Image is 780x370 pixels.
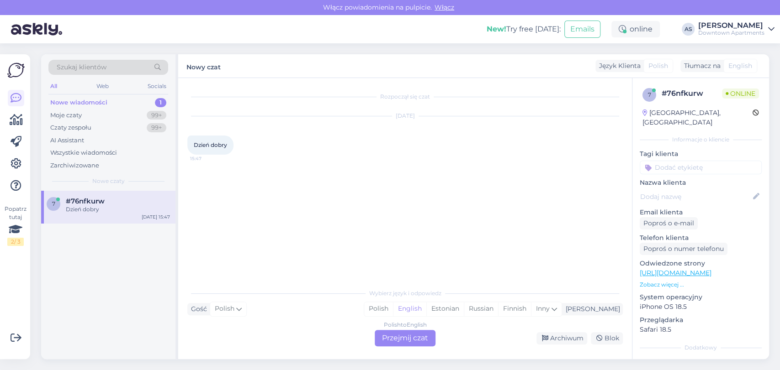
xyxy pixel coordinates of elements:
p: System operacyjny [640,292,762,302]
div: [PERSON_NAME] [562,304,620,314]
div: Tłumacz na [680,61,721,71]
span: English [728,61,752,71]
div: Polish to English [384,321,427,329]
div: 99+ [147,123,166,132]
div: Poproś o e-mail [640,217,698,229]
div: Informacje o kliencie [640,135,762,144]
div: [PERSON_NAME] [698,22,764,29]
input: Dodaj nazwę [640,192,751,202]
div: Przejmij czat [375,330,435,346]
span: Polish [648,61,668,71]
span: 7 [648,91,651,98]
span: 7 [52,200,55,207]
span: Nowe czaty [92,177,125,185]
div: # 76nfkurw [662,88,722,99]
div: online [611,21,660,37]
div: Finnish [498,302,531,316]
b: New! [487,25,506,33]
div: Archiwum [536,332,587,344]
div: 1 [155,98,166,107]
div: Moje czaty [50,111,82,120]
p: Notatki [640,357,762,367]
span: #76nfkurw [66,197,105,205]
div: Dodatkowy [640,344,762,352]
div: Język Klienta [595,61,641,71]
a: [PERSON_NAME]Downtown Apartments [698,22,775,36]
p: iPhone OS 18.5 [640,302,762,312]
div: Web [95,80,111,92]
span: Dzień dobry [194,141,227,148]
div: [DATE] 15:47 [142,214,170,220]
div: English [393,302,426,316]
div: Nowe wiadomości [50,98,107,107]
div: Poproś o numer telefonu [640,243,727,255]
div: Russian [464,302,498,316]
p: Tagi klienta [640,149,762,159]
div: Zarchiwizowane [50,161,99,170]
p: Odwiedzone strony [640,259,762,268]
div: [GEOGRAPHIC_DATA], [GEOGRAPHIC_DATA] [642,108,753,127]
div: Wybierz język i odpowiedz [187,289,623,297]
div: Wszystkie wiadomości [50,148,117,157]
img: Askly Logo [7,62,25,79]
p: Email klienta [640,208,762,217]
a: [URL][DOMAIN_NAME] [640,269,711,277]
div: Estonian [426,302,464,316]
div: Downtown Apartments [698,29,764,36]
p: Nazwa klienta [640,178,762,188]
label: Nowy czat [186,60,221,72]
div: AS [682,23,695,36]
p: Telefon klienta [640,233,762,243]
span: Polish [215,304,234,314]
div: 99+ [147,111,166,120]
div: AI Assistant [50,136,84,145]
p: Zobacz więcej ... [640,281,762,289]
div: Blok [591,332,623,344]
div: [DATE] [187,112,623,120]
div: Polish [364,302,393,316]
span: Szukaj klientów [57,63,106,72]
div: Rozpoczął się czat [187,93,623,101]
span: Włącz [432,3,457,11]
button: Emails [564,21,600,38]
div: Dzień dobry [66,205,170,214]
div: Try free [DATE]: [487,24,561,35]
div: Gość [187,304,207,314]
input: Dodać etykietę [640,161,762,174]
div: Socials [146,80,168,92]
div: 2 / 3 [7,238,24,246]
span: Inny [536,304,550,313]
p: Safari 18.5 [640,325,762,334]
div: All [48,80,59,92]
div: Czaty zespołu [50,123,91,132]
span: 15:47 [190,155,224,162]
p: Przeglądarka [640,315,762,325]
div: Popatrz tutaj [7,205,24,246]
span: Online [722,89,759,99]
